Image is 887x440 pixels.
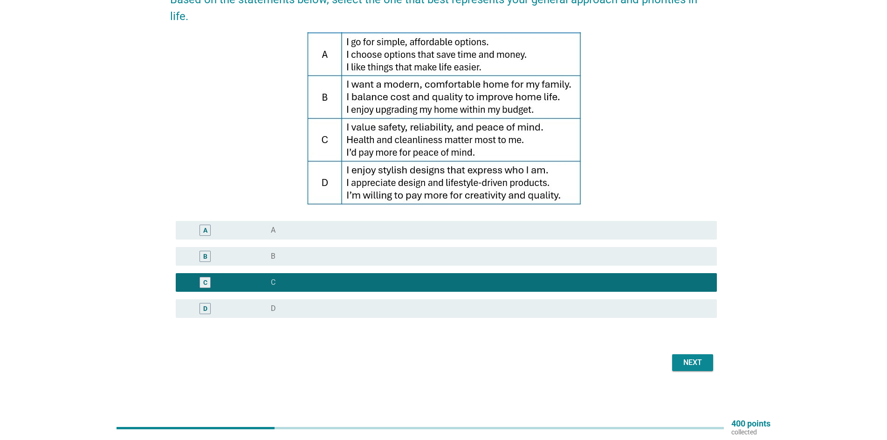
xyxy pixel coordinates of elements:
div: D [203,304,207,314]
button: Next [672,354,713,371]
img: a911c77b-f391-4dc5-b9ba-16396eeb9c45-Coway-segment.jpg [306,32,581,206]
label: D [271,304,276,313]
div: B [203,252,207,261]
div: Next [680,357,706,368]
p: 400 points [731,419,770,428]
label: C [271,278,275,287]
div: A [203,226,207,235]
div: C [203,278,207,288]
label: A [271,226,275,235]
label: B [271,252,275,261]
p: collected [731,428,770,436]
